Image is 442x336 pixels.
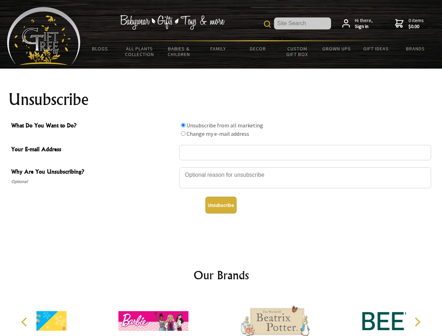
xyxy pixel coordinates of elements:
[7,7,80,65] img: Babyware - Gifts - Toys and more...
[408,17,424,30] span: 0 items
[80,41,120,56] a: BLOGS
[396,41,435,56] a: Brands
[187,122,263,129] label: Unsubscribe from all marketing
[11,145,176,155] span: Your E-mail Address
[181,123,185,127] input: What Do You Want to Do?
[11,121,176,131] span: What Do You Want to Do?
[355,23,373,30] strong: Sign in
[278,41,317,62] a: Custom Gift Box
[264,21,271,28] img: product search
[8,91,434,108] h1: Unsubscribe
[120,41,160,62] a: All Plants Collection
[205,197,237,213] button: Unsubscribe
[179,167,431,188] textarea: Why Are You Unsubscribing?
[120,15,225,30] img: Babywear - Gifts - Toys & more
[181,131,185,136] input: What Do You Want to Do?
[199,41,238,56] a: Family
[317,41,356,56] a: Grown Ups
[395,17,424,30] a: 0 items$0.00
[355,17,373,30] span: Hi there,
[11,167,176,177] span: Why Are You Unsubscribing?
[14,267,428,283] h2: Our Brands
[408,23,424,30] strong: $0.00
[11,177,176,186] span: Optional
[159,41,199,62] a: Babies & Children
[187,130,249,137] label: Change my e-mail address
[409,314,425,330] button: Next
[356,41,396,56] a: Gift Ideas
[342,17,373,30] a: Hi there,Sign in
[179,145,431,160] input: Your E-mail Address
[238,41,278,56] a: Decor
[274,17,331,29] input: Site Search
[17,314,33,330] button: Previous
